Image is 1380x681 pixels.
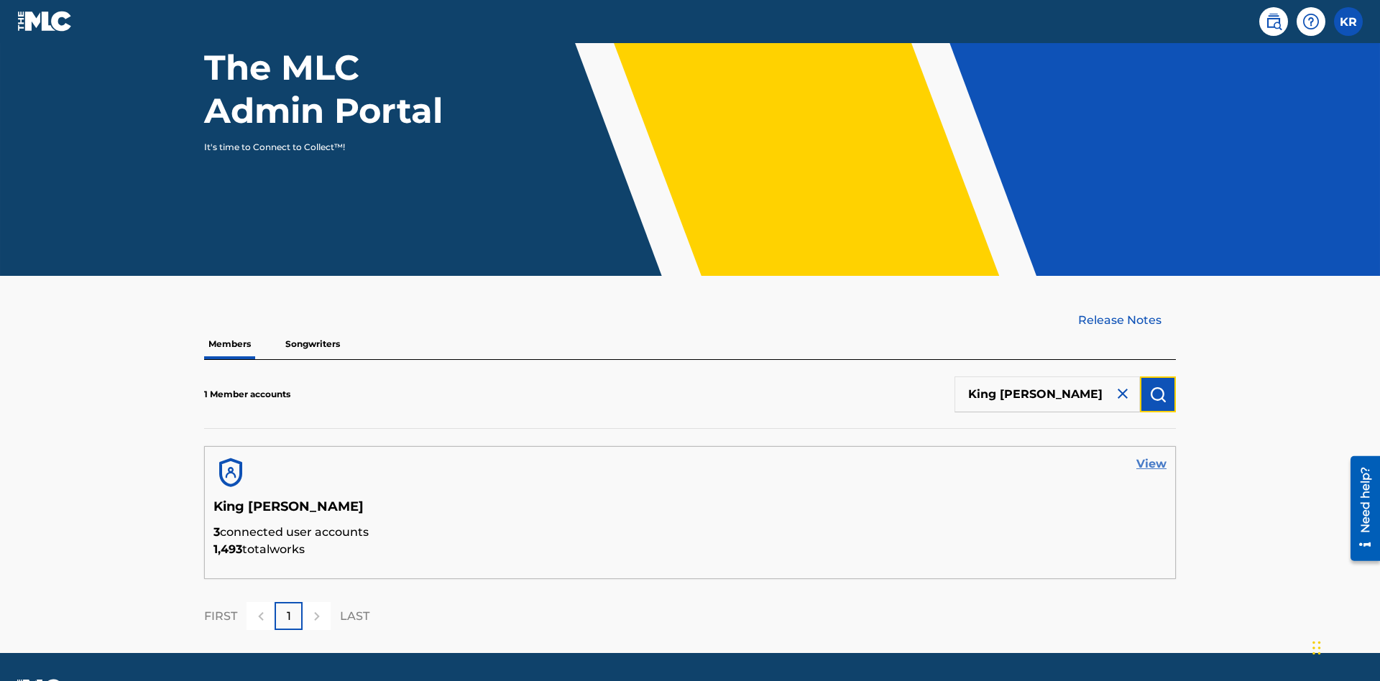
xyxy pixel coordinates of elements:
img: help [1302,13,1320,30]
h1: Welcome to The MLC Admin Portal [204,3,473,132]
div: Drag [1312,626,1321,670]
img: MLC Logo [17,11,73,32]
div: User Menu [1334,7,1363,36]
img: Search Works [1149,386,1167,403]
a: View [1136,455,1167,473]
iframe: Chat Widget [1308,612,1380,681]
p: It's time to Connect to Collect™! [204,141,454,154]
p: 1 Member accounts [204,388,290,401]
img: account [213,455,248,490]
iframe: Resource Center [1340,450,1380,568]
p: total works [213,541,1167,558]
span: 3 [213,525,220,539]
a: Public Search [1259,7,1288,36]
p: 1 [287,608,291,625]
p: Songwriters [281,329,344,359]
p: FIRST [204,608,237,625]
img: search [1265,13,1282,30]
a: Release Notes [1078,312,1176,329]
p: LAST [340,608,369,625]
p: connected user accounts [213,524,1167,541]
img: close [1114,385,1131,402]
input: Search Members [954,376,1140,412]
span: 1,493 [213,542,242,556]
p: Members [204,329,255,359]
h5: King [PERSON_NAME] [213,499,1167,524]
div: Help [1297,7,1325,36]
